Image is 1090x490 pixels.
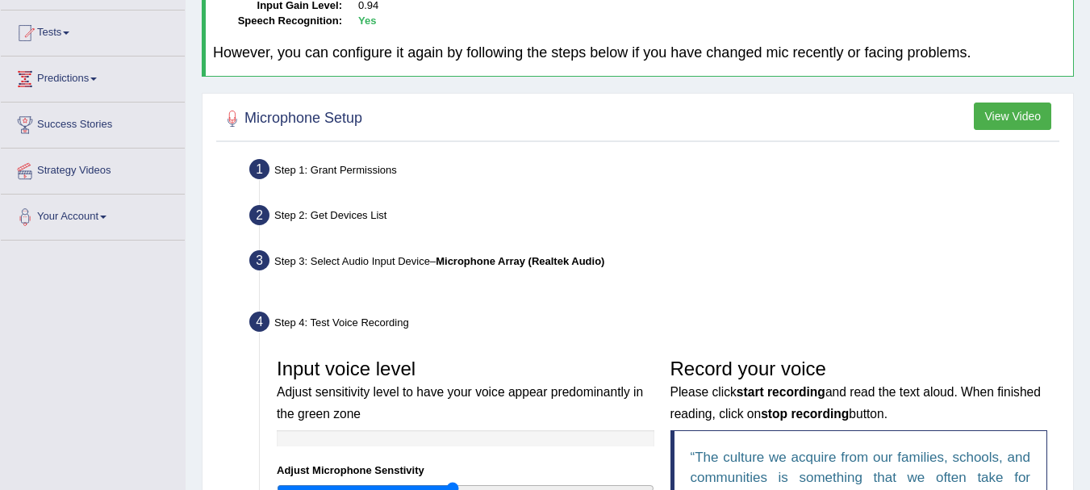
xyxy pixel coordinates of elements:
[670,358,1048,422] h3: Record your voice
[277,463,424,478] label: Adjust Microphone Senstivity
[242,307,1066,342] div: Step 4: Test Voice Recording
[670,385,1041,420] small: Please click and read the text aloud. When finished reading, click on button.
[974,103,1051,130] button: View Video
[220,107,362,131] h2: Microphone Setup
[242,154,1066,190] div: Step 1: Grant Permissions
[242,245,1066,281] div: Step 3: Select Audio Input Device
[1,195,185,235] a: Your Account
[737,385,825,399] b: start recording
[1,57,185,97] a: Predictions
[761,407,849,421] b: stop recording
[213,14,342,29] dt: Speech Recognition:
[1,149,185,189] a: Strategy Videos
[1,10,185,51] a: Tests
[358,15,376,27] b: Yes
[242,200,1066,236] div: Step 2: Get Devices List
[213,45,1066,61] h4: However, you can configure it again by following the steps below if you have changed mic recently...
[436,255,604,267] b: Microphone Array (Realtek Audio)
[1,103,185,143] a: Success Stories
[277,358,654,422] h3: Input voice level
[277,385,643,420] small: Adjust sensitivity level to have your voice appear predominantly in the green zone
[430,255,604,267] span: –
